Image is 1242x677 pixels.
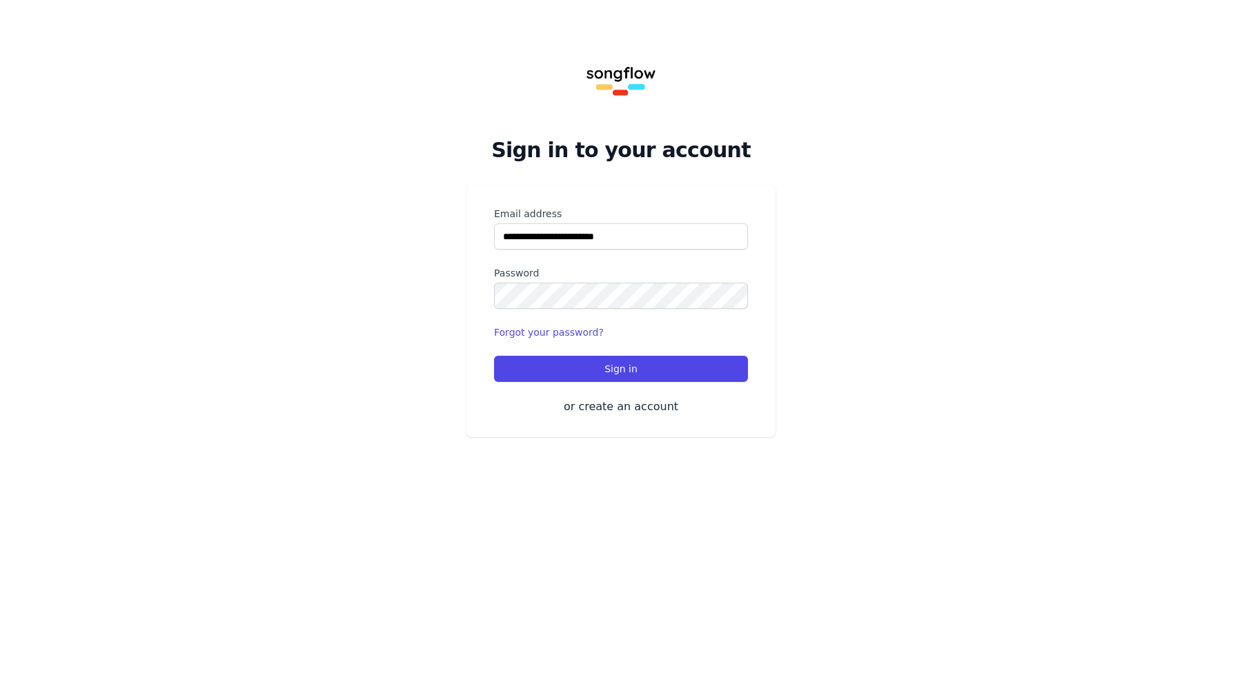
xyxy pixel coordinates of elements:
img: Songflow [577,33,665,121]
label: Email address [494,207,748,221]
a: Forgot your password? [494,327,604,338]
label: Password [494,266,748,280]
button: or create an account [494,398,748,415]
h2: Sign in to your account [466,138,776,163]
button: Sign in [494,356,748,382]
